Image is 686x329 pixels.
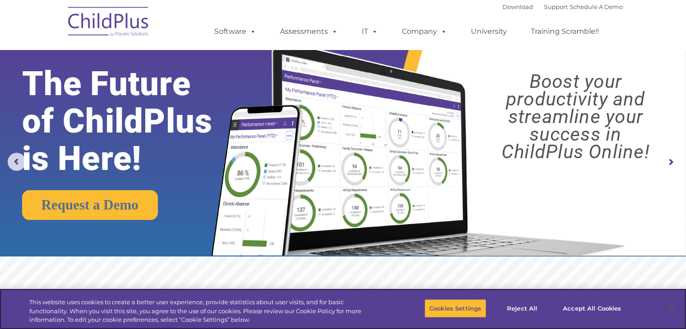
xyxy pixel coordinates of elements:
[462,23,516,41] a: University
[494,299,550,318] button: Reject All
[522,23,608,41] a: Training Scramble!!
[271,23,347,41] a: Assessments
[570,3,623,10] a: Schedule A Demo
[502,3,533,10] a: Download
[22,65,241,177] rs-layer: The Future of ChildPlus is Here!
[353,23,387,41] a: IT
[205,23,265,41] a: Software
[474,73,677,160] rs-layer: Boost your productivity and streamline your success in ChildPlus Online!
[22,190,158,220] a: Request a Demo
[558,299,626,318] button: Accept All Cookies
[393,23,456,41] a: Company
[502,3,623,10] font: |
[29,298,378,324] div: This website uses cookies to create a better user experience, provide statistics about user visit...
[424,299,486,318] button: Cookies Settings
[544,3,568,10] a: Support
[662,298,681,318] button: Close
[64,0,154,46] img: ChildPlus by Procare Solutions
